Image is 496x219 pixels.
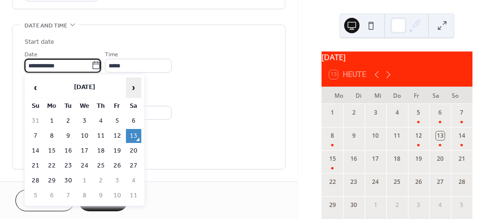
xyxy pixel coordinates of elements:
div: 18 [393,155,401,163]
td: 31 [28,114,43,128]
td: 1 [44,114,60,128]
div: 5 [458,201,466,209]
div: 3 [371,108,380,117]
td: 2 [61,114,76,128]
div: Sa [426,87,445,104]
th: Su [28,99,43,113]
td: 14 [28,144,43,158]
td: 25 [93,159,109,173]
div: 1 [328,108,337,117]
div: 15 [328,155,337,163]
div: 23 [349,178,358,186]
td: 5 [28,189,43,203]
td: 8 [77,189,92,203]
td: 27 [126,159,141,173]
div: 29 [328,201,337,209]
td: 10 [77,129,92,143]
td: 30 [61,174,76,188]
div: Do [387,87,407,104]
th: Fr [110,99,125,113]
td: 6 [126,114,141,128]
div: Start date [25,37,54,47]
td: 24 [77,159,92,173]
td: 15 [44,144,60,158]
th: Mo [44,99,60,113]
div: 30 [349,201,358,209]
div: 11 [393,131,401,140]
div: So [446,87,465,104]
div: 13 [436,131,445,140]
div: 17 [371,155,380,163]
th: Th [93,99,109,113]
div: 22 [328,178,337,186]
div: 8 [328,131,337,140]
div: 2 [349,108,358,117]
div: 28 [458,178,466,186]
div: 19 [414,155,423,163]
span: Time [105,49,118,59]
div: [DATE] [322,52,472,63]
td: 22 [44,159,60,173]
th: Sa [126,99,141,113]
td: 8 [44,129,60,143]
td: 1 [77,174,92,188]
div: 25 [393,178,401,186]
td: 11 [126,189,141,203]
td: 26 [110,159,125,173]
span: › [126,78,141,97]
span: Date [25,49,37,59]
div: 2 [393,201,401,209]
span: Save [95,196,111,206]
div: Di [348,87,368,104]
div: 1 [371,201,380,209]
div: 24 [371,178,380,186]
td: 16 [61,144,76,158]
div: 10 [371,131,380,140]
button: Cancel [15,190,74,211]
td: 9 [93,189,109,203]
div: Fr [407,87,426,104]
div: 16 [349,155,358,163]
div: 14 [458,131,466,140]
td: 19 [110,144,125,158]
td: 10 [110,189,125,203]
td: 21 [28,159,43,173]
th: Tu [61,99,76,113]
td: 29 [44,174,60,188]
div: Mi [368,87,387,104]
div: 3 [414,201,423,209]
div: 5 [414,108,423,117]
td: 20 [126,144,141,158]
td: 2 [93,174,109,188]
div: 7 [458,108,466,117]
td: 4 [126,174,141,188]
td: 7 [61,189,76,203]
div: 27 [436,178,445,186]
td: 28 [28,174,43,188]
div: 26 [414,178,423,186]
div: 21 [458,155,466,163]
div: 12 [414,131,423,140]
td: 12 [110,129,125,143]
td: 17 [77,144,92,158]
td: 7 [28,129,43,143]
div: 4 [393,108,401,117]
td: 13 [126,129,141,143]
div: 4 [436,201,445,209]
th: We [77,99,92,113]
td: 5 [110,114,125,128]
td: 4 [93,114,109,128]
div: 9 [349,131,358,140]
td: 23 [61,159,76,173]
td: 3 [110,174,125,188]
span: ‹ [28,78,43,97]
td: 6 [44,189,60,203]
span: Date and time [25,21,67,31]
span: Cancel [32,196,58,206]
th: [DATE] [44,77,125,98]
td: 3 [77,114,92,128]
div: 6 [436,108,445,117]
td: 18 [93,144,109,158]
div: Mo [329,87,348,104]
